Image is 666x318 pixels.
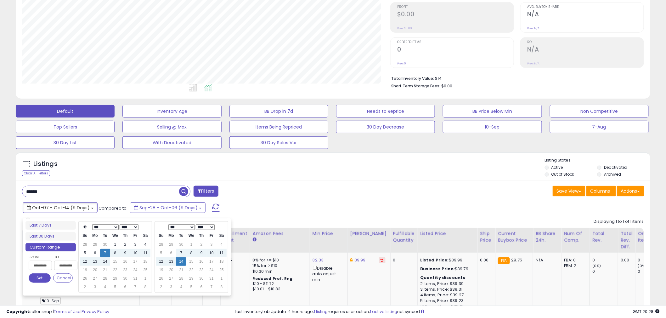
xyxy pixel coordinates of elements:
div: 3 Items, Price: $39.31 [420,287,472,292]
td: 12 [156,257,166,266]
td: 7 [100,249,110,257]
div: 0 [592,257,618,263]
small: Amazon Fees. [253,237,257,243]
th: Sa [217,232,227,240]
td: 18 [140,257,150,266]
td: 28 [176,274,186,283]
h5: Listings [33,160,58,168]
td: 5 [80,249,90,257]
td: 5 [156,249,166,257]
td: 14 [176,257,186,266]
button: Items Being Repriced [229,121,328,133]
div: N/A [536,257,556,263]
td: 20 [166,266,176,274]
label: From [29,254,51,260]
h2: N/A [527,46,644,54]
div: : [420,275,472,281]
td: 2 [196,240,206,249]
div: Amazon Fees [253,230,307,237]
div: 0 [393,257,413,263]
td: 1 [186,240,196,249]
b: Business Price: [420,266,455,272]
th: Su [156,232,166,240]
div: Fulfillment Cost [223,230,247,244]
th: Th [120,232,130,240]
td: 3 [206,240,217,249]
a: 32.33 [313,257,324,263]
td: 4 [100,283,110,291]
td: 7 [130,283,140,291]
b: Quantity discounts [420,275,466,281]
label: Archived [604,172,621,177]
td: 21 [176,266,186,274]
td: 16 [120,257,130,266]
button: Set [29,273,51,283]
button: Selling @ Max [122,121,221,133]
td: 28 [80,240,90,249]
div: FBA: 0 [564,257,585,263]
td: 6 [166,249,176,257]
td: 8 [217,283,227,291]
td: 4 [176,283,186,291]
td: 26 [80,274,90,283]
span: Ordered Items [397,41,514,44]
td: 15 [186,257,196,266]
td: 19 [80,266,90,274]
small: (0%) [592,263,601,268]
td: 6 [196,283,206,291]
div: Fulfillable Quantity [393,230,415,244]
span: Compared to: [99,205,127,211]
button: Actions [617,186,644,196]
td: 29 [90,240,100,249]
b: Short Term Storage Fees: [391,83,440,89]
button: 30 Day List [16,136,115,149]
div: 0 [638,257,663,263]
td: 23 [196,266,206,274]
td: 29 [166,240,176,249]
h2: 0 [397,46,514,54]
li: Custom Range [25,243,76,252]
div: 4.55 [223,257,245,263]
a: 1 listing [314,309,328,315]
td: 11 [217,249,227,257]
td: 8 [140,283,150,291]
li: Last 7 Days [25,221,76,230]
small: FBA [498,257,510,264]
button: Inventory Age [122,105,221,118]
div: FBM: 2 [564,263,585,269]
div: 0 [592,269,618,274]
button: 7-Aug [550,121,649,133]
a: Terms of Use [54,309,81,315]
td: 31 [130,274,140,283]
label: Active [551,165,563,170]
th: Tu [176,232,186,240]
td: 9 [120,249,130,257]
td: 2 [120,240,130,249]
h2: N/A [527,11,644,19]
button: BB Drop in 7d [229,105,328,118]
div: 0.00 [480,257,490,263]
div: 0.00 [621,257,630,263]
th: Fr [130,232,140,240]
b: Listed Price: [420,257,449,263]
div: $0.30 min [253,269,305,274]
td: 17 [130,257,140,266]
td: 30 [176,240,186,249]
div: 2 Items, Price: $39.39 [420,281,472,287]
button: 30 Day Decrease [336,121,435,133]
th: Su [80,232,90,240]
div: $10.01 - $10.83 [253,287,305,292]
div: 0 [638,269,663,274]
div: $39.99 [420,257,472,263]
td: 16 [196,257,206,266]
label: Deactivated [604,165,628,170]
a: Privacy Policy [82,309,109,315]
span: 2025-10-14 20:28 GMT [633,309,660,315]
td: 25 [140,266,150,274]
td: 1 [217,274,227,283]
div: Listed Price [420,230,475,237]
button: Columns [586,186,616,196]
div: $10 - $11.72 [253,281,305,287]
div: Current Buybox Price [498,230,530,244]
button: BB Price Below Min [443,105,542,118]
